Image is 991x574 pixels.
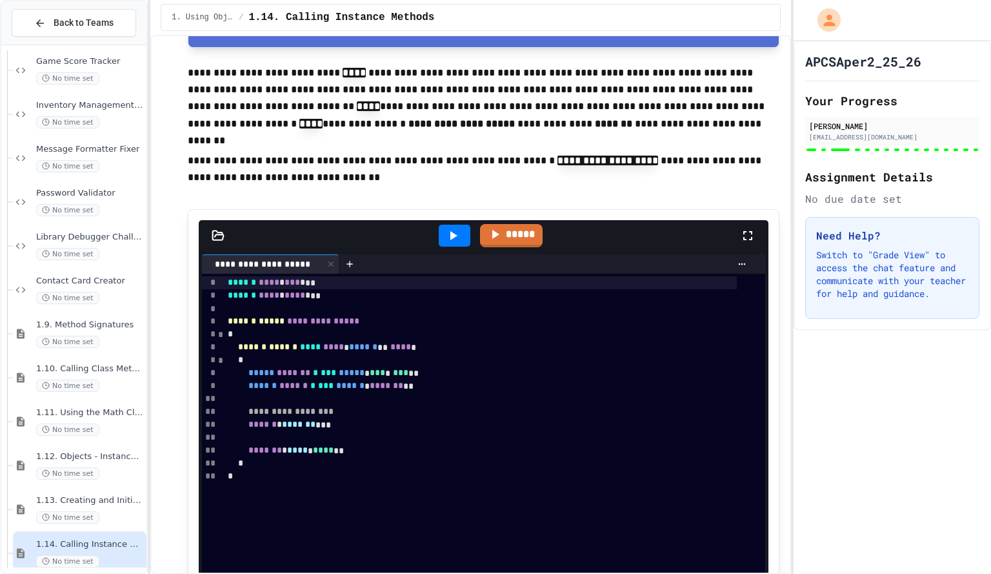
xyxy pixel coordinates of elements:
[805,92,979,110] h2: Your Progress
[36,144,144,155] span: Message Formatter Fixer
[36,364,144,374] span: 1.10. Calling Class Methods
[36,276,144,287] span: Contact Card Creator
[36,232,144,243] span: Library Debugger Challenge
[36,336,99,348] span: No time set
[816,249,968,300] p: Switch to "Grade View" to access the chat feature and communicate with your teacher for help and ...
[36,320,144,331] span: 1.9. Method Signatures
[36,539,144,550] span: 1.14. Calling Instance Methods
[248,10,434,25] span: 1.14. Calling Instance Methods
[36,56,144,67] span: Game Score Tracker
[36,160,99,172] span: No time set
[36,424,99,436] span: No time set
[805,191,979,207] div: No due date set
[36,380,99,392] span: No time set
[36,555,99,568] span: No time set
[36,188,144,199] span: Password Validator
[36,495,144,506] span: 1.13. Creating and Initializing Objects: Constructors
[36,72,99,85] span: No time set
[36,100,144,111] span: Inventory Management System
[172,12,234,23] span: 1. Using Objects and Methods
[36,292,99,304] span: No time set
[36,511,99,524] span: No time set
[36,451,144,462] span: 1.12. Objects - Instances of Classes
[239,12,243,23] span: /
[54,16,114,30] span: Back to Teams
[36,407,144,418] span: 1.11. Using the Math Class
[805,168,979,186] h2: Assignment Details
[12,9,136,37] button: Back to Teams
[809,132,976,142] div: [EMAIL_ADDRESS][DOMAIN_NAME]
[36,467,99,480] span: No time set
[805,52,921,70] h1: APCSAper2_25_26
[809,120,976,132] div: [PERSON_NAME]
[36,204,99,216] span: No time set
[816,228,968,243] h3: Need Help?
[36,116,99,128] span: No time set
[804,5,844,35] div: My Account
[36,248,99,260] span: No time set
